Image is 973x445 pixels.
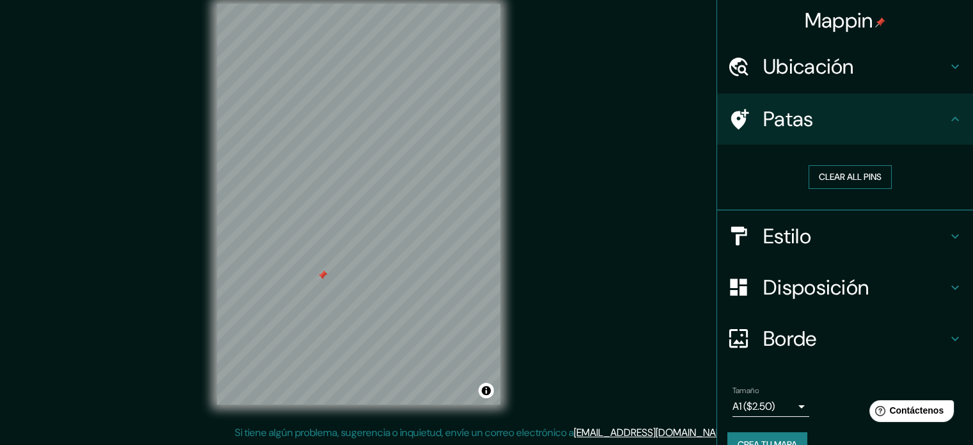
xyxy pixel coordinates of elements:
[732,385,759,396] font: Tamaño
[732,400,775,413] font: A1 ($2.50)
[717,93,973,145] div: Patas
[763,106,814,133] font: Patas
[574,426,732,439] a: [EMAIL_ADDRESS][DOMAIN_NAME]
[763,325,817,352] font: Borde
[859,395,959,431] iframe: Lanzador de widgets de ayuda
[763,274,869,301] font: Disposición
[479,383,494,398] button: Activar o desactivar atribución
[805,7,873,34] font: Mappin
[217,4,500,405] canvas: Mapa
[235,426,574,439] font: Si tiene algún problema, sugerencia o inquietud, envíe un correo electrónico a
[809,165,892,189] button: Clear all pins
[875,17,885,28] img: pin-icon.png
[763,53,854,80] font: Ubicación
[717,262,973,313] div: Disposición
[732,396,809,417] div: A1 ($2.50)
[717,211,973,262] div: Estilo
[717,313,973,364] div: Borde
[763,223,811,250] font: Estilo
[717,41,973,92] div: Ubicación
